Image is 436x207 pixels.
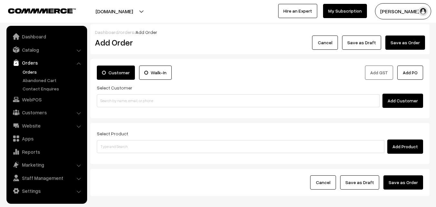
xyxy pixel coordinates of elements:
[21,85,85,92] a: Contact Enquires
[95,37,198,47] h2: Add Order
[323,4,367,18] a: My Subscription
[139,66,172,80] label: Walk-In
[312,36,338,50] button: Cancel
[136,29,157,35] span: Add Order
[382,94,423,108] button: Add Customer
[8,6,65,14] a: COMMMERCE
[278,4,317,18] a: Hire an Expert
[97,94,380,107] input: Search by name, email, or phone
[8,133,85,144] a: Apps
[365,66,393,80] button: Add GST
[385,36,425,50] button: Save as Order
[73,3,156,19] button: [DOMAIN_NAME]
[21,77,85,84] a: Abandoned Cart
[8,94,85,105] a: WebPOS
[397,66,423,80] button: Add PO
[342,36,381,50] button: Save as Draft
[97,130,128,137] label: Select Product
[8,185,85,197] a: Settings
[8,31,85,42] a: Dashboard
[97,84,132,91] label: Select Customer
[8,120,85,131] a: Website
[375,3,431,19] button: [PERSON_NAME] s…
[418,6,428,16] img: user
[383,175,423,190] button: Save as Order
[387,140,423,154] button: Add Product
[8,146,85,158] a: Reports
[21,68,85,75] a: Orders
[8,8,76,13] img: COMMMERCE
[120,29,134,35] a: orders
[8,159,85,171] a: Marketing
[95,29,425,36] div: / /
[97,66,135,80] label: Customer
[8,57,85,68] a: Orders
[97,140,384,153] input: Type and Search
[8,107,85,118] a: Customers
[8,44,85,56] a: Catalog
[95,29,118,35] a: Dashboard
[310,175,336,190] button: Cancel
[340,175,379,190] button: Save as Draft
[8,172,85,184] a: Staff Management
